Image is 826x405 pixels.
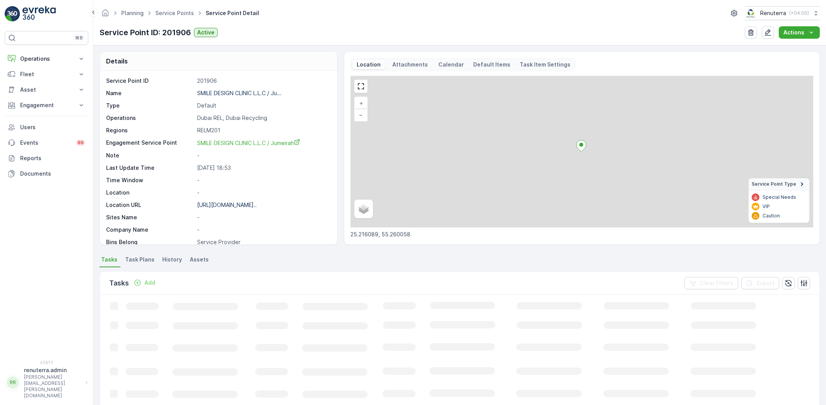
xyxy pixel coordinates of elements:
span: Service Point Detail [204,9,261,17]
p: Time Window [106,176,194,184]
p: VIP [762,203,770,210]
p: Actions [783,29,804,36]
p: Calendar [438,61,464,68]
p: Caution [762,213,780,219]
p: Service Point ID: 201906 [100,27,191,38]
a: Service Points [155,10,194,16]
p: - [197,214,329,221]
summary: Service Point Type [749,178,809,190]
p: Task Item Settings [520,61,570,68]
p: Details [106,56,128,66]
p: ⌘B [75,35,83,41]
p: Active [197,29,215,36]
p: RELM201 [197,126,329,134]
p: Location [355,61,382,68]
p: Operations [106,114,194,122]
p: [DATE] 18:53 [197,164,329,172]
p: Fleet [20,70,73,78]
a: Zoom Out [355,109,367,121]
a: Zoom In [355,97,367,109]
p: - [197,176,329,184]
button: Asset [5,82,88,97]
a: Documents [5,166,88,181]
button: Add [131,278,158,287]
a: Planning [121,10,144,16]
p: [PERSON_NAME][EMAIL_ADDRESS][PERSON_NAME][DOMAIN_NAME] [24,374,82,399]
p: Service Provider [197,238,329,246]
a: Layers [355,200,372,217]
p: Dubai REL, Dubai Recycling [197,114,329,122]
p: Users [20,123,85,131]
span: Service Point Type [752,181,796,187]
p: Engagement Service Point [106,139,194,147]
a: SMILE DESIGN CLINIC L.L.C / Jumeirah [197,139,329,147]
p: Reports [20,154,85,162]
p: renuterra.admin [24,366,82,374]
span: Tasks [101,256,117,263]
p: Tasks [109,278,129,289]
span: History [162,256,182,263]
img: logo_light-DOdMpM7g.png [22,6,56,22]
p: Type [106,102,194,109]
p: 99 [77,140,84,146]
img: logo [5,6,20,22]
button: Fleet [5,67,88,82]
p: Name [106,89,194,97]
p: Sites Name [106,214,194,221]
p: Location URL [106,201,194,209]
button: Clear Filters [684,277,738,289]
p: 201906 [197,77,329,85]
a: View Fullscreen [355,80,367,92]
p: ( +04:00 ) [789,10,809,16]
p: Attachments [391,61,429,68]
p: Add [144,279,155,287]
p: Engagement [20,101,73,109]
a: Users [5,120,88,135]
p: Renuterra [760,9,786,17]
p: Documents [20,170,85,178]
p: Bins Belong [106,238,194,246]
span: − [359,111,363,118]
p: Location [106,189,194,197]
span: + [359,100,363,106]
p: - [197,152,329,159]
span: SMILE DESIGN CLINIC L.L.C / Jumeirah [197,140,300,146]
p: Asset [20,86,73,94]
img: Screenshot_2024-07-26_at_13.33.01.png [745,9,757,17]
p: Company Name [106,226,194,234]
button: Renuterra(+04:00) [745,6,820,20]
p: Note [106,152,194,159]
p: 25.216089, 55.260058 [350,231,813,238]
button: Export [741,277,779,289]
p: Special Needs [762,194,796,200]
p: Last Update Time [106,164,194,172]
p: Service Point ID [106,77,194,85]
span: Task Plans [125,256,155,263]
div: RR [7,376,19,389]
button: Engagement [5,97,88,113]
p: SMILE DESIGN CLINIC L.L.C / Ju... [197,90,282,96]
p: Clear Filters [700,279,733,287]
p: - [197,189,329,197]
button: Actions [779,26,820,39]
p: Operations [20,55,73,63]
button: Active [194,28,218,37]
p: Regions [106,126,194,134]
p: Export [757,279,774,287]
button: Operations [5,51,88,67]
a: Events99 [5,135,88,150]
a: Homepage [101,12,110,18]
a: Reports [5,150,88,166]
p: [URL][DOMAIN_NAME].. [197,202,257,208]
span: Assets [190,256,209,263]
p: Default [197,102,329,109]
p: - [197,226,329,234]
p: Default Items [473,61,510,68]
p: Events [20,139,71,147]
span: v 1.51.1 [5,360,88,365]
button: RRrenuterra.admin[PERSON_NAME][EMAIL_ADDRESS][PERSON_NAME][DOMAIN_NAME] [5,366,88,399]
